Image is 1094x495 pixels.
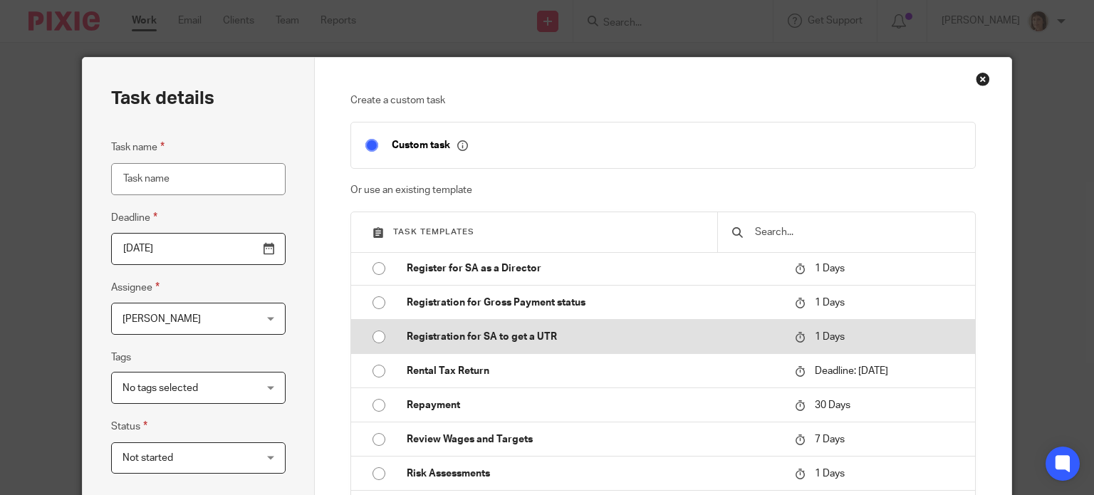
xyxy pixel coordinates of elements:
[815,400,850,410] span: 30 Days
[407,261,781,276] p: Register for SA as a Director
[111,350,131,365] label: Tags
[350,183,976,197] p: Or use an existing template
[815,332,845,342] span: 1 Days
[407,398,781,412] p: Repayment
[123,453,173,463] span: Not started
[123,383,198,393] span: No tags selected
[111,233,286,265] input: Pick a date
[815,434,845,444] span: 7 Days
[407,432,781,447] p: Review Wages and Targets
[407,467,781,481] p: Risk Assessments
[407,330,781,344] p: Registration for SA to get a UTR
[815,298,845,308] span: 1 Days
[350,93,976,108] p: Create a custom task
[111,139,165,155] label: Task name
[393,228,474,236] span: Task templates
[123,314,201,324] span: [PERSON_NAME]
[111,86,214,110] h2: Task details
[815,366,888,376] span: Deadline: [DATE]
[976,72,990,86] div: Close this dialog window
[815,469,845,479] span: 1 Days
[111,163,286,195] input: Task name
[815,264,845,273] span: 1 Days
[111,418,147,434] label: Status
[754,224,961,240] input: Search...
[111,209,157,226] label: Deadline
[111,279,160,296] label: Assignee
[407,296,781,310] p: Registration for Gross Payment status
[392,139,468,152] p: Custom task
[407,364,781,378] p: Rental Tax Return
